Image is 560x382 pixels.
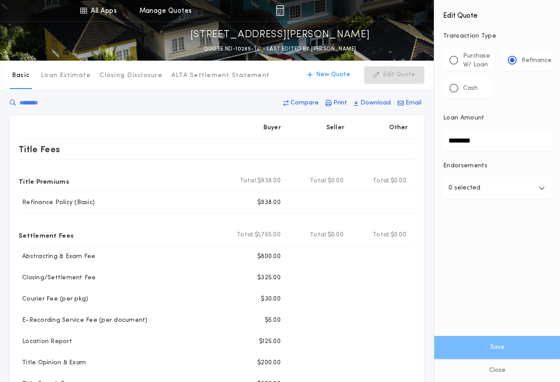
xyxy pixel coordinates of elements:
[265,316,281,325] p: $5.00
[281,95,321,111] button: Compare
[290,99,319,108] p: Compare
[171,71,270,80] p: ALTA Settlement Statement
[390,231,406,239] span: $0.00
[443,5,551,21] h4: Edit Quote
[19,174,69,188] p: Title Premiums
[19,337,72,346] p: Location Report
[240,177,258,185] b: Total:
[463,52,490,69] p: Purchase W/ Loan
[257,274,281,282] p: $325.00
[364,66,424,83] button: Edit Quote
[263,123,281,132] p: Buyer
[310,231,328,239] b: Total:
[360,99,391,108] p: Download
[328,177,344,185] span: $0.00
[204,45,356,54] p: QUOTE ND-10285-TC - LAST EDITED BY [PERSON_NAME]
[257,177,281,185] span: $938.00
[443,162,551,170] p: Endorsements
[255,231,281,239] span: $1,765.00
[19,295,88,304] p: Courier Fee (per pkg)
[373,177,390,185] b: Total:
[276,5,284,16] img: img
[310,177,328,185] b: Total:
[316,70,350,79] p: New Quote
[323,95,350,111] button: Print
[41,71,91,80] p: Loan Estimate
[390,177,406,185] span: $0.00
[326,123,345,132] p: Seller
[328,231,344,239] span: $0.00
[395,95,424,111] button: Email
[19,142,60,156] p: Title Fees
[19,274,96,282] p: Closing/Settlement Fee
[190,28,370,42] p: [STREET_ADDRESS][PERSON_NAME]
[12,71,30,80] p: Basic
[100,71,162,80] p: Closing Disclosure
[19,359,86,367] p: Title Opinion & Exam
[521,56,552,65] p: Refinance
[443,114,485,123] p: Loan Amount
[19,228,73,242] p: Settlement Fees
[257,252,281,261] p: $800.00
[257,198,281,207] p: $938.00
[434,359,560,382] button: Close
[373,231,390,239] b: Total:
[448,183,480,193] p: 0 selected
[383,70,415,79] p: Edit Quote
[434,336,560,359] button: Save
[19,316,148,325] p: E-Recording Service Fee (per document)
[257,359,281,367] p: $200.00
[443,130,551,151] input: Loan Amount
[19,198,95,207] p: Refinance Policy (Basic)
[261,295,281,304] p: $30.00
[333,99,347,108] p: Print
[406,99,421,108] p: Email
[463,84,478,93] p: Cash
[259,337,281,346] p: $125.00
[298,66,359,83] button: New Quote
[351,95,394,111] button: Download
[237,231,255,239] b: Total:
[443,32,551,41] p: Transaction Type
[19,252,96,261] p: Abstracting & Exam Fee
[443,177,551,199] button: 0 selected
[390,123,408,132] p: Other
